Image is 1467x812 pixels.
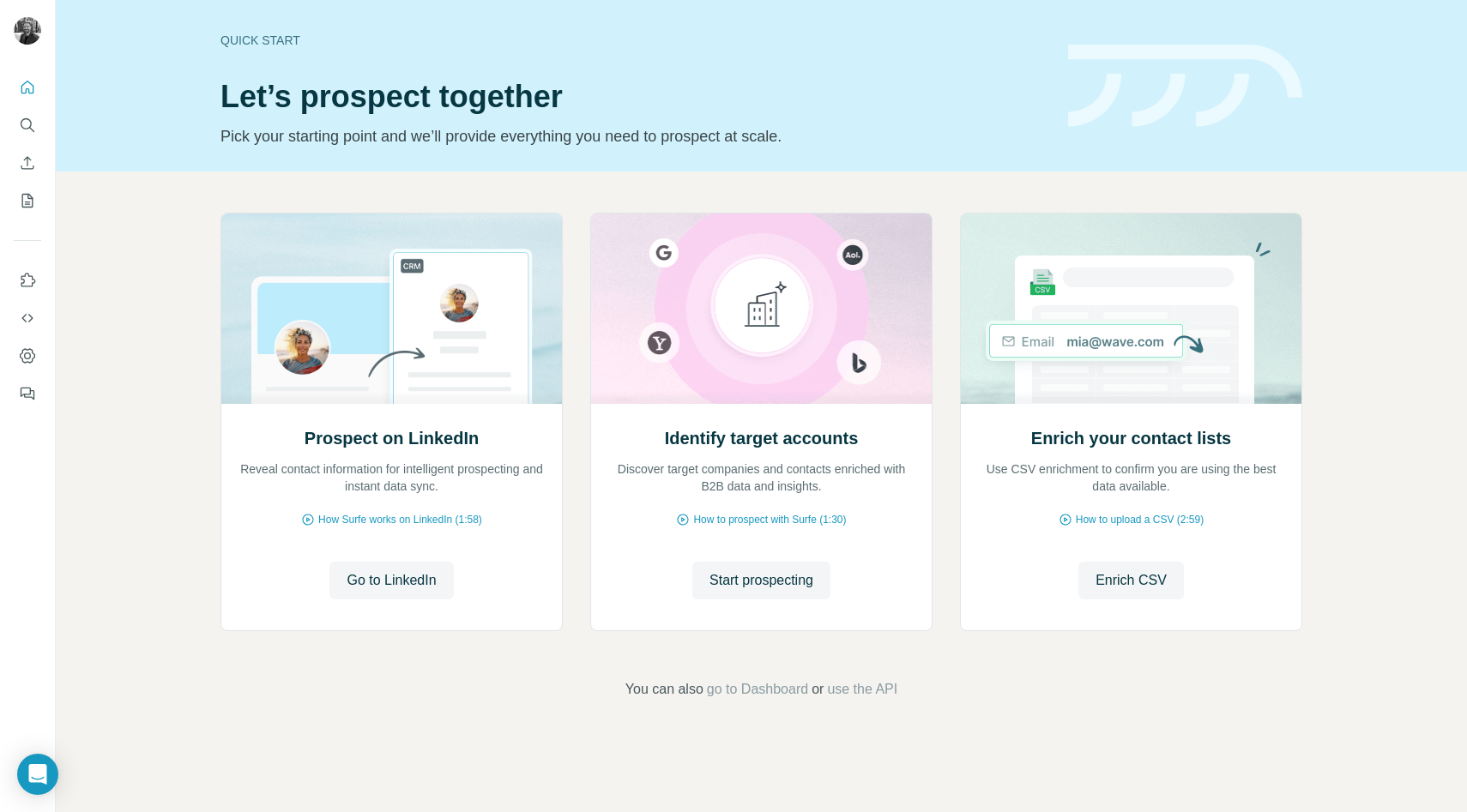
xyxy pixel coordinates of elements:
img: banner [1068,45,1302,128]
p: Discover target companies and contacts enriched with B2B data and insights. [608,460,915,495]
img: Avatar [14,17,41,45]
button: My lists [14,185,41,216]
p: Reveal contact information for intelligent prospecting and instant data sync. [238,460,545,495]
h1: Let’s prospect together [220,80,1047,114]
span: Go to LinkedIn [347,570,436,591]
button: Use Surfe on LinkedIn [14,265,41,296]
span: How Surfe works on LinkedIn (1:58) [318,512,482,527]
h2: Prospect on LinkedIn [305,426,479,450]
button: Dashboard [14,340,41,371]
button: go to Dashboard [707,679,808,700]
span: or [812,679,824,700]
button: use the API [827,679,897,700]
button: Quick start [14,72,41,103]
span: You can also [625,679,703,700]
p: Pick your starting point and we’ll provide everything you need to prospect at scale. [220,124,1047,148]
div: Quick start [220,32,1047,49]
div: Open Intercom Messenger [17,754,58,795]
img: Identify target accounts [590,214,933,404]
button: Start prospecting [692,562,830,599]
button: Go to LinkedIn [329,562,453,599]
span: How to upload a CSV (2:59) [1076,512,1204,527]
p: Use CSV enrichment to confirm you are using the best data available. [978,460,1284,495]
button: Enrich CSV [1078,562,1184,599]
button: Feedback [14,378,41,409]
img: Prospect on LinkedIn [220,214,563,404]
button: Use Surfe API [14,303,41,334]
h2: Identify target accounts [665,426,859,450]
h2: Enrich your contact lists [1031,426,1231,450]
button: Enrich CSV [14,147,41,178]
button: Search [14,110,41,141]
span: Enrich CSV [1096,570,1167,591]
img: Enrich your contact lists [960,214,1302,404]
span: How to prospect with Surfe (1:30) [693,512,846,527]
span: Start prospecting [709,570,813,591]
